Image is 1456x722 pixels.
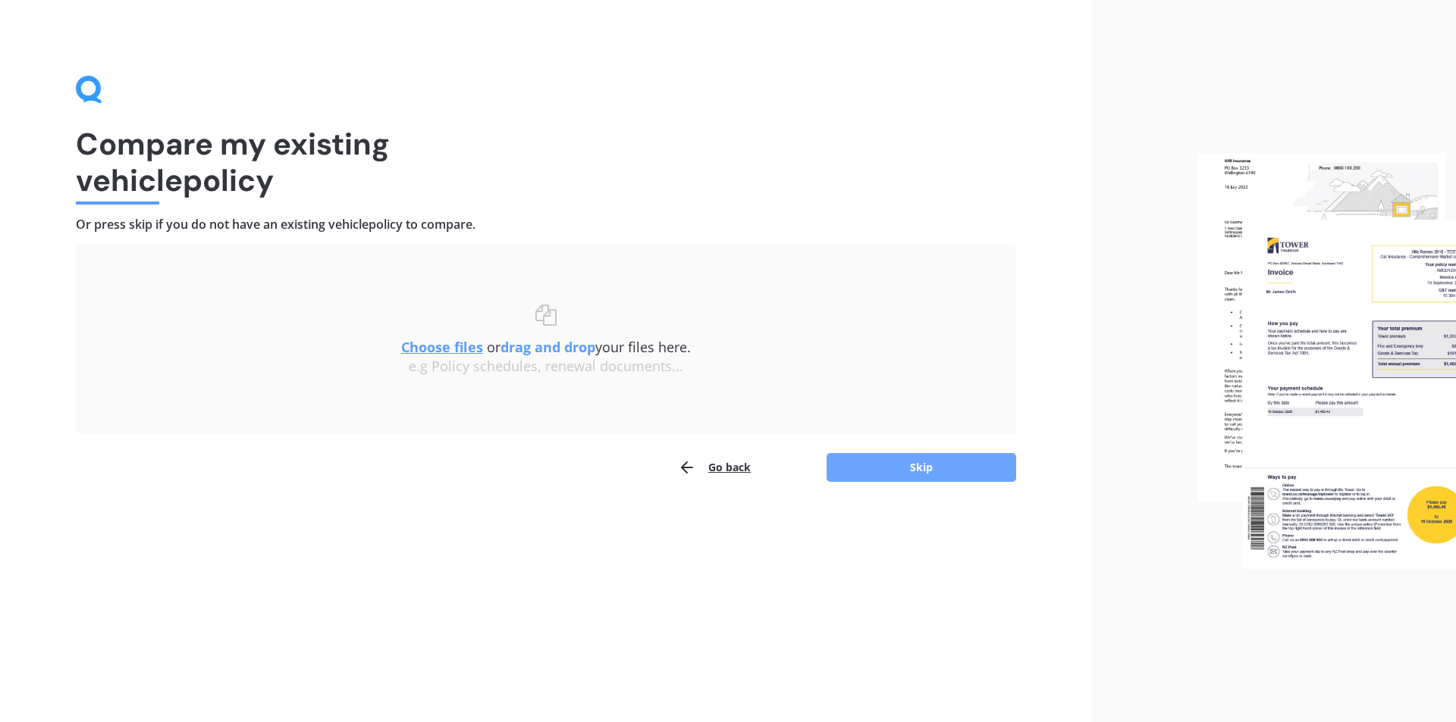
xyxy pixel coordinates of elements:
img: files.webp [1197,153,1456,570]
button: Skip [827,453,1016,482]
button: Go back [678,452,751,483]
u: Choose files [401,338,483,356]
h1: Compare my existing vehicle policy [76,126,1016,198]
div: e.g Policy schedules, renewal documents... [106,358,986,375]
b: drag and drop [500,338,595,356]
h4: Or press skip if you do not have an existing vehicle policy to compare. [76,217,1016,233]
span: or your files here. [401,338,691,356]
